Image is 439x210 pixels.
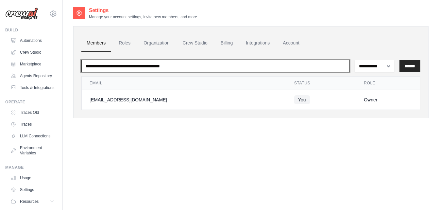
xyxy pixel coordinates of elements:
[89,14,198,20] p: Manage your account settings, invite new members, and more.
[356,77,420,90] th: Role
[8,59,57,69] a: Marketplace
[177,34,213,52] a: Crew Studio
[215,34,238,52] a: Billing
[138,34,175,52] a: Organization
[89,7,198,14] h2: Settings
[8,196,57,207] button: Resources
[90,96,279,103] div: [EMAIL_ADDRESS][DOMAIN_NAME]
[82,77,286,90] th: Email
[5,8,38,20] img: Logo
[8,82,57,93] a: Tools & Integrations
[5,165,57,170] div: Manage
[286,77,356,90] th: Status
[294,95,310,104] span: You
[8,119,57,130] a: Traces
[81,34,111,52] a: Members
[364,96,412,103] div: Owner
[8,143,57,158] a: Environment Variables
[20,199,39,204] span: Resources
[8,107,57,118] a: Traces Old
[113,34,136,52] a: Roles
[5,27,57,33] div: Build
[8,184,57,195] a: Settings
[8,35,57,46] a: Automations
[8,131,57,141] a: LLM Connections
[278,34,305,52] a: Account
[5,99,57,105] div: Operate
[8,173,57,183] a: Usage
[8,71,57,81] a: Agents Repository
[8,47,57,58] a: Crew Studio
[241,34,275,52] a: Integrations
